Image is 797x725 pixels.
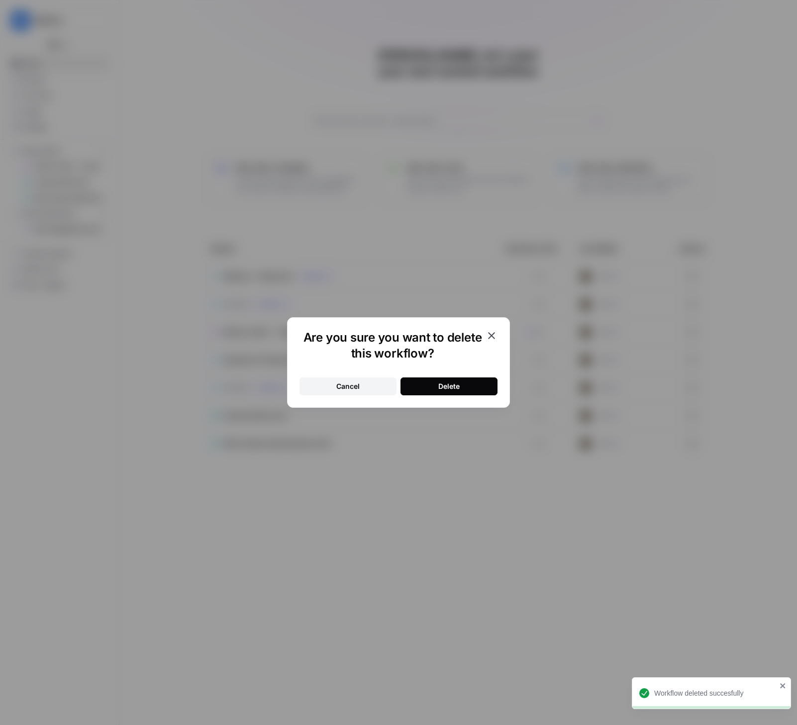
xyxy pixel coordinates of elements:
div: Workflow deleted succesfully [654,688,777,698]
button: Delete [400,377,498,395]
button: Cancel [299,377,397,395]
div: Cancel [336,381,360,391]
button: close [780,682,787,690]
div: Delete [438,381,460,391]
h1: Are you sure you want to delete this workflow? [299,330,486,362]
